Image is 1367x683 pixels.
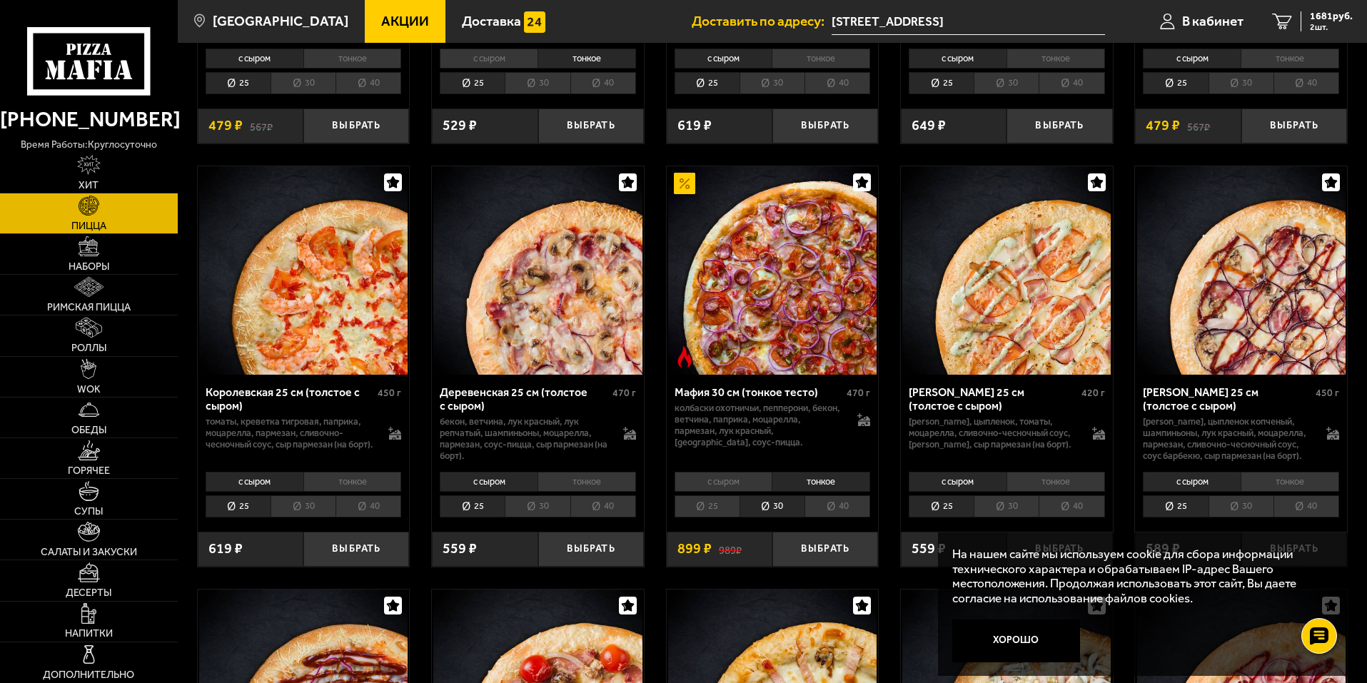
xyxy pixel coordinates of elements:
[912,118,946,133] span: 649 ₽
[462,14,521,28] span: Доставка
[675,403,844,448] p: колбаски охотничьи, пепперони, бекон, ветчина, паприка, моцарелла, пармезан, лук красный, [GEOGRA...
[65,629,113,639] span: Напитки
[740,495,804,517] li: 30
[271,72,336,94] li: 30
[303,108,409,143] button: Выбрать
[1039,495,1104,517] li: 40
[909,72,974,94] li: 25
[271,495,336,517] li: 30
[440,49,538,69] li: с сыром
[909,472,1007,492] li: с сыром
[1007,472,1105,492] li: тонкое
[912,542,946,556] span: 559 ₽
[538,532,644,567] button: Выбрать
[206,495,271,517] li: 25
[505,495,570,517] li: 30
[66,588,111,598] span: Десерты
[1143,495,1208,517] li: 25
[772,472,870,492] li: тонкое
[199,166,408,375] img: Королевская 25 см (толстое с сыром)
[1007,108,1112,143] button: Выбрать
[674,346,695,368] img: Острое блюдо
[1273,72,1339,94] li: 40
[832,9,1105,35] input: Ваш адрес доставки
[952,619,1081,662] button: Хорошо
[213,14,348,28] span: [GEOGRAPHIC_DATA]
[668,166,877,375] img: Мафия 30 см (тонкое тесто)
[208,118,243,133] span: 479 ₽
[1137,166,1346,375] img: Чикен Барбекю 25 см (толстое с сыром)
[1143,72,1208,94] li: 25
[336,72,401,94] li: 40
[303,49,402,69] li: тонкое
[432,166,644,375] a: Деревенская 25 см (толстое с сыром)
[1143,385,1312,413] div: [PERSON_NAME] 25 см (толстое с сыром)
[974,495,1039,517] li: 30
[1241,49,1339,69] li: тонкое
[909,385,1078,413] div: [PERSON_NAME] 25 см (толстое с сыром)
[68,466,110,476] span: Горячее
[675,72,740,94] li: 25
[538,108,644,143] button: Выбрать
[901,166,1113,375] a: Чикен Ранч 25 см (толстое с сыром)
[77,385,101,395] span: WOK
[71,221,106,231] span: Пицца
[1310,11,1353,21] span: 1681 руб.
[677,118,712,133] span: 619 ₽
[1135,166,1347,375] a: Чикен Барбекю 25 см (толстое с сыром)
[1143,49,1241,69] li: с сыром
[1007,49,1105,69] li: тонкое
[206,416,375,450] p: томаты, креветка тигровая, паприка, моцарелла, пармезан, сливочно-чесночный соус, сыр пармезан (н...
[719,542,742,556] s: 989 ₽
[570,495,636,517] li: 40
[1146,118,1180,133] span: 479 ₽
[71,343,106,353] span: Роллы
[69,262,109,272] span: Наборы
[1209,495,1273,517] li: 30
[1310,23,1353,31] span: 2 шт.
[440,472,538,492] li: с сыром
[443,542,477,556] span: 559 ₽
[303,472,402,492] li: тонкое
[1081,387,1105,399] span: 420 г
[378,387,401,399] span: 450 г
[71,425,106,435] span: Обеды
[440,416,609,462] p: бекон, ветчина, лук красный, лук репчатый, шампиньоны, моцарелла, пармезан, соус-пицца, сыр парме...
[440,385,609,413] div: Деревенская 25 см (толстое с сыром)
[675,49,772,69] li: с сыром
[43,670,134,680] span: Дополнительно
[74,507,103,517] span: Супы
[909,495,974,517] li: 25
[1039,72,1104,94] li: 40
[675,495,740,517] li: 25
[804,495,870,517] li: 40
[538,472,636,492] li: тонкое
[1143,472,1241,492] li: с сыром
[740,72,804,94] li: 30
[772,49,870,69] li: тонкое
[443,118,477,133] span: 529 ₽
[1182,14,1244,28] span: В кабинет
[41,547,137,557] span: Салаты и закуски
[440,495,505,517] li: 25
[952,547,1326,606] p: На нашем сайте мы используем cookie для сбора информации технического характера и обрабатываем IP...
[440,72,505,94] li: 25
[677,542,712,556] span: 899 ₽
[538,49,636,69] li: тонкое
[206,72,271,94] li: 25
[198,166,410,375] a: Королевская 25 см (толстое с сыром)
[612,387,636,399] span: 470 г
[206,49,303,69] li: с сыром
[902,166,1111,375] img: Чикен Ранч 25 см (толстое с сыром)
[692,14,832,28] span: Доставить по адресу:
[674,173,695,194] img: Акционный
[433,166,642,375] img: Деревенская 25 см (толстое с сыром)
[909,416,1078,450] p: [PERSON_NAME], цыпленок, томаты, моцарелла, сливочно-чесночный соус, [PERSON_NAME], сыр пармезан ...
[208,542,243,556] span: 619 ₽
[1273,495,1339,517] li: 40
[909,49,1007,69] li: с сыром
[381,14,429,28] span: Акции
[667,166,879,375] a: АкционныйОстрое блюдоМафия 30 см (тонкое тесто)
[250,118,273,133] s: 567 ₽
[303,532,409,567] button: Выбрать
